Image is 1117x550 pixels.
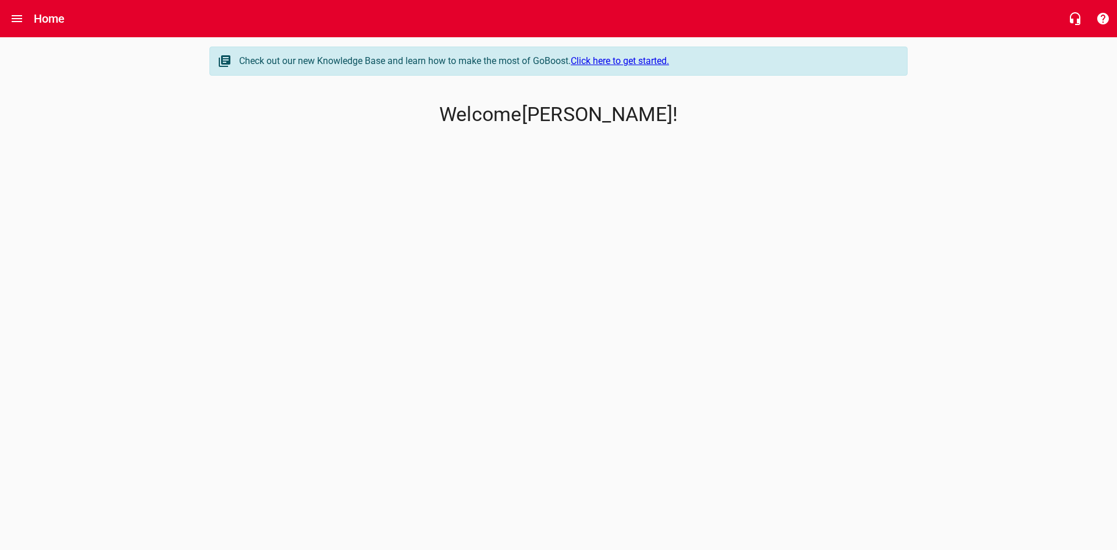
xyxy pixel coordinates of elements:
[571,55,669,66] a: Click here to get started.
[1061,5,1089,33] button: Live Chat
[239,54,895,68] div: Check out our new Knowledge Base and learn how to make the most of GoBoost.
[209,103,908,126] p: Welcome [PERSON_NAME] !
[34,9,65,28] h6: Home
[1089,5,1117,33] button: Support Portal
[3,5,31,33] button: Open drawer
